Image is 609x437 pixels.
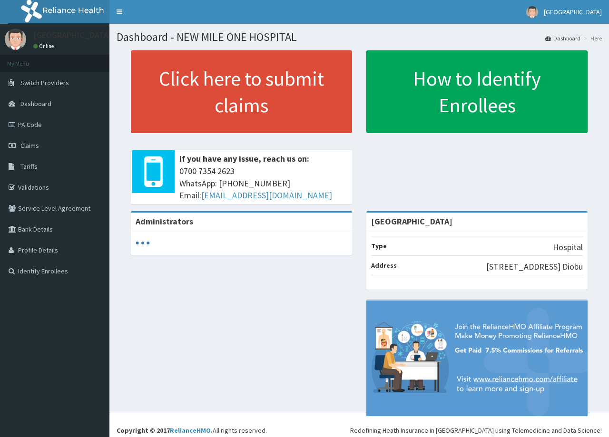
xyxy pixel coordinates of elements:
[544,8,602,16] span: [GEOGRAPHIC_DATA]
[581,34,602,42] li: Here
[136,216,193,227] b: Administrators
[33,31,112,39] p: [GEOGRAPHIC_DATA]
[179,165,347,202] span: 0700 7354 2623 WhatsApp: [PHONE_NUMBER] Email:
[371,216,452,227] strong: [GEOGRAPHIC_DATA]
[545,34,580,42] a: Dashboard
[371,261,397,270] b: Address
[553,241,583,253] p: Hospital
[5,29,26,50] img: User Image
[131,50,352,133] a: Click here to submit claims
[33,43,56,49] a: Online
[179,153,309,164] b: If you have any issue, reach us on:
[201,190,332,201] a: [EMAIL_ADDRESS][DOMAIN_NAME]
[350,426,602,435] div: Redefining Heath Insurance in [GEOGRAPHIC_DATA] using Telemedicine and Data Science!
[20,99,51,108] span: Dashboard
[526,6,538,18] img: User Image
[371,242,387,250] b: Type
[20,141,39,150] span: Claims
[486,261,583,273] p: [STREET_ADDRESS] Diobu
[117,31,602,43] h1: Dashboard - NEW MILE ONE HOSPITAL
[136,236,150,250] svg: audio-loading
[20,78,69,87] span: Switch Providers
[170,426,211,435] a: RelianceHMO
[366,50,588,133] a: How to Identify Enrollees
[117,426,213,435] strong: Copyright © 2017 .
[366,301,588,416] img: provider-team-banner.png
[20,162,38,171] span: Tariffs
